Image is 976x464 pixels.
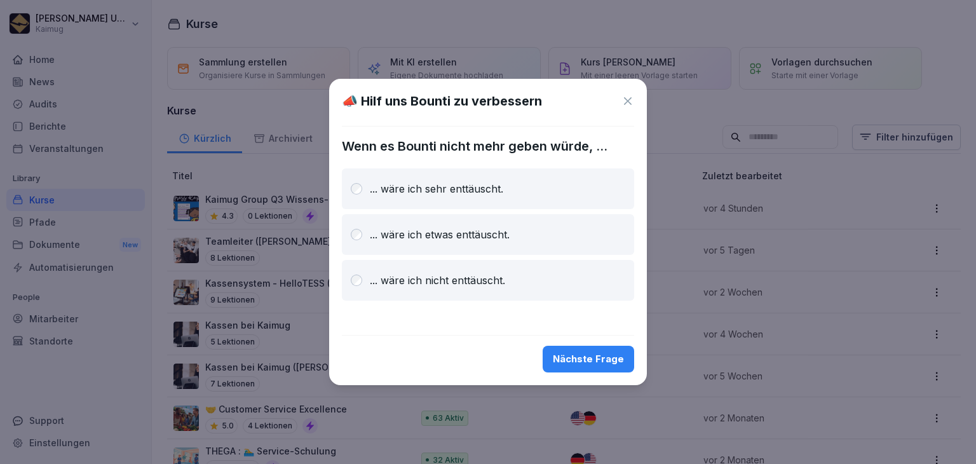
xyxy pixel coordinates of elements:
button: Nächste Frage [543,346,634,372]
p: ... wäre ich etwas enttäuscht. [370,227,510,242]
p: Wenn es Bounti nicht mehr geben würde, ... [342,137,634,156]
h1: 📣 Hilf uns Bounti zu verbessern [342,92,542,111]
div: Nächste Frage [553,352,624,366]
p: ... wäre ich sehr enttäuscht. [370,181,503,196]
p: ... wäre ich nicht enttäuscht. [370,273,505,288]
